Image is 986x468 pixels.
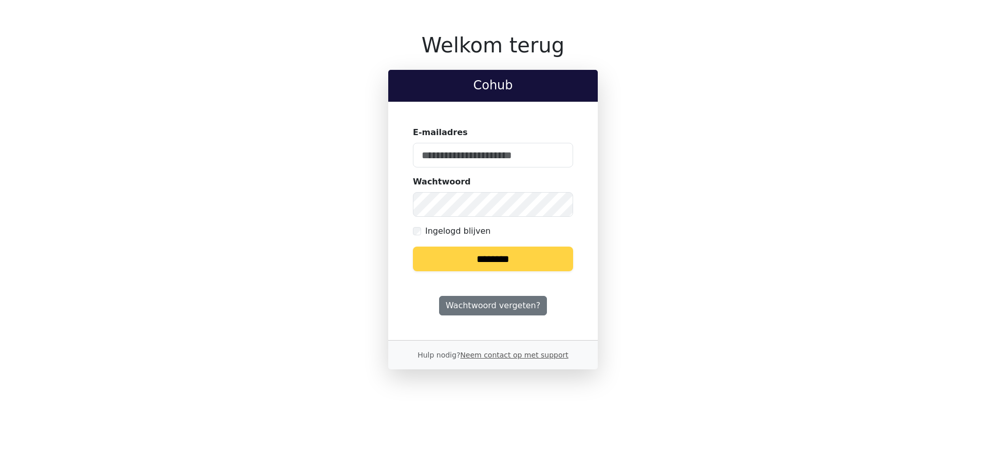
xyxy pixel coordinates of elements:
label: Wachtwoord [413,176,471,188]
label: E-mailadres [413,126,468,139]
a: Wachtwoord vergeten? [439,296,547,315]
h2: Cohub [396,78,590,93]
label: Ingelogd blijven [425,225,490,237]
small: Hulp nodig? [418,351,568,359]
h1: Welkom terug [388,33,598,58]
a: Neem contact op met support [460,351,568,359]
